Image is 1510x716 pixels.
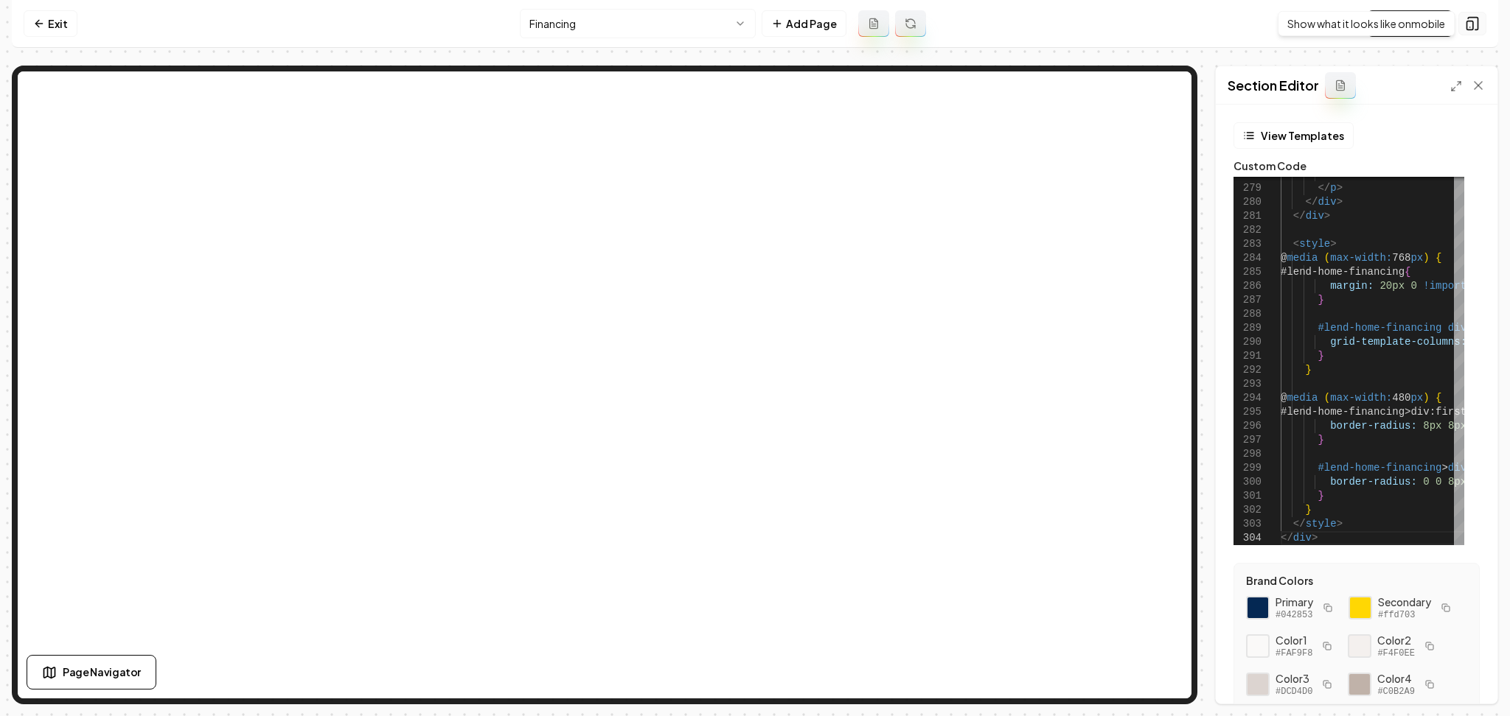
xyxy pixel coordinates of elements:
[1377,686,1414,698] span: #C0B2A9
[1281,532,1293,544] span: </
[1234,195,1262,209] div: 280
[1324,392,1330,404] span: (
[762,10,846,37] button: Add Page
[1423,280,1485,292] span: !important
[1377,633,1414,647] span: Color 2
[1306,364,1312,376] span: }
[1234,377,1262,391] div: 293
[1306,504,1312,516] span: }
[1423,252,1429,264] span: )
[1405,266,1410,278] span: {
[1423,392,1429,404] span: )
[1378,594,1431,609] span: Secondary
[1324,252,1330,264] span: (
[1348,634,1371,658] div: Click to copy #F4F0EE
[1234,279,1262,293] div: 286
[1293,518,1306,530] span: </
[63,664,141,680] span: Page Navigator
[895,10,926,37] button: Regenerate page
[1281,392,1287,404] span: @
[1392,392,1410,404] span: 480
[1330,420,1417,432] span: border-radius:
[1330,182,1336,194] span: p
[1318,294,1323,306] span: }
[1276,686,1312,698] span: #DCD4D0
[1330,280,1374,292] span: margin:
[1234,405,1262,419] div: 295
[1246,575,1467,586] label: Brand Colors
[1436,476,1441,488] span: 0
[1234,489,1262,503] div: 301
[1337,518,1343,530] span: >
[1379,280,1405,292] span: 20px
[1234,237,1262,251] div: 283
[1234,447,1262,461] div: 298
[1330,238,1336,250] span: >
[1234,531,1262,545] div: 304
[1276,594,1313,609] span: Primary
[1234,223,1262,237] div: 282
[1324,210,1330,222] span: >
[1293,210,1306,222] span: </
[858,10,889,37] button: Add admin page prompt
[1337,182,1343,194] span: >
[1228,75,1319,96] h2: Section Editor
[1325,72,1356,99] button: Add admin section prompt
[1276,671,1312,686] span: Color 3
[1330,252,1392,264] span: max-width:
[1423,420,1441,432] span: 8px
[1293,238,1299,250] span: <
[1306,196,1318,208] span: </
[1377,647,1414,659] span: #F4F0EE
[1234,363,1262,377] div: 292
[1281,406,1503,418] span: #lend-home-financing>div:first-child
[1234,335,1262,349] div: 290
[1312,532,1318,544] span: >
[1234,293,1262,307] div: 287
[1234,391,1262,405] div: 294
[1287,392,1318,404] span: media
[1246,634,1270,658] div: Click to copy #FAF9F8
[1234,433,1262,447] div: 297
[1234,161,1480,171] label: Custom Code
[1278,11,1455,36] div: Show what it looks like on mobile
[1392,252,1410,264] span: 768
[1448,322,1466,334] span: div
[1246,673,1270,696] div: Click to copy #DCD4D0
[1281,252,1287,264] span: @
[1318,350,1323,362] span: }
[1234,419,1262,433] div: 296
[1306,518,1337,530] span: style
[1349,596,1372,620] div: Click to copy secondary color
[1330,476,1417,488] span: border-radius:
[1234,265,1262,279] div: 285
[1234,517,1262,531] div: 303
[1276,633,1312,647] span: Color 1
[1276,609,1313,621] span: #042853
[1348,673,1371,696] div: Click to copy #C0B2A9
[1234,349,1262,363] div: 291
[1378,609,1431,621] span: #ffd703
[1318,322,1441,334] span: #lend-home-financing
[1306,210,1324,222] span: div
[1281,266,1405,278] span: #lend-home-financing
[1299,238,1330,250] span: style
[1318,434,1323,446] span: }
[1293,532,1312,544] span: div
[1436,392,1441,404] span: {
[1410,252,1423,264] span: px
[1318,490,1323,502] span: }
[1330,392,1392,404] span: max-width:
[1234,461,1262,475] div: 299
[1377,671,1414,686] span: Color 4
[1436,252,1441,264] span: {
[1234,503,1262,517] div: 302
[24,10,77,37] a: Exit
[1234,475,1262,489] div: 300
[1448,420,1466,432] span: 8px
[1234,122,1354,149] button: View Templates
[1318,196,1336,208] span: div
[1234,209,1262,223] div: 281
[1246,596,1270,620] div: Click to copy primary color
[27,655,156,689] button: Page Navigator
